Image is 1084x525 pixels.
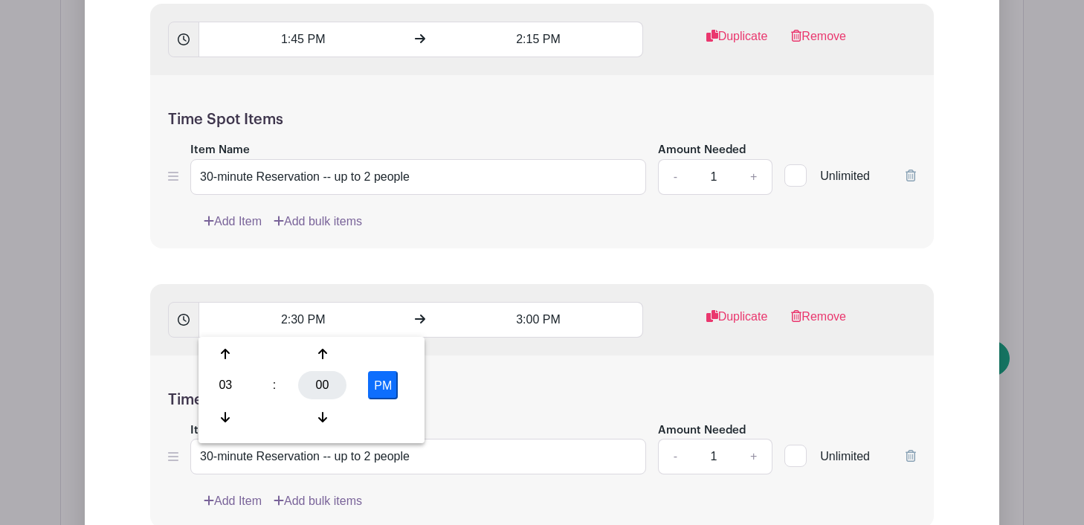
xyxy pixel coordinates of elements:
div: Decrement Minute [298,403,346,431]
input: Set End Time [434,302,642,338]
div: Decrement Hour [201,403,250,431]
label: Item Name [190,142,250,159]
a: Duplicate [706,308,768,338]
input: e.g. Snacks or Check-in Attendees [190,159,646,195]
a: - [658,439,692,474]
a: Remove [791,28,846,57]
a: Add Item [204,492,262,510]
div: Increment Hour [201,340,250,368]
input: Set End Time [434,22,642,57]
div: Pick Minute [298,371,346,399]
div: Pick Hour [201,371,250,399]
div: Increment Minute [298,340,346,368]
a: - [658,159,692,195]
a: Add Item [204,213,262,231]
a: Remove [791,308,846,338]
h5: Time Spot Items [168,391,916,409]
label: Item Name [190,422,250,439]
input: Set Start Time [199,302,407,338]
a: Duplicate [706,28,768,57]
div: : [255,371,294,399]
button: PM [368,371,398,399]
input: Set Start Time [199,22,407,57]
a: Add bulk items [274,492,362,510]
span: Unlimited [820,450,870,463]
a: + [735,159,772,195]
input: e.g. Snacks or Check-in Attendees [190,439,646,474]
label: Amount Needed [658,142,746,159]
label: Amount Needed [658,422,746,439]
h5: Time Spot Items [168,111,916,129]
a: + [735,439,772,474]
a: Add bulk items [274,213,362,231]
span: Unlimited [820,170,870,182]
